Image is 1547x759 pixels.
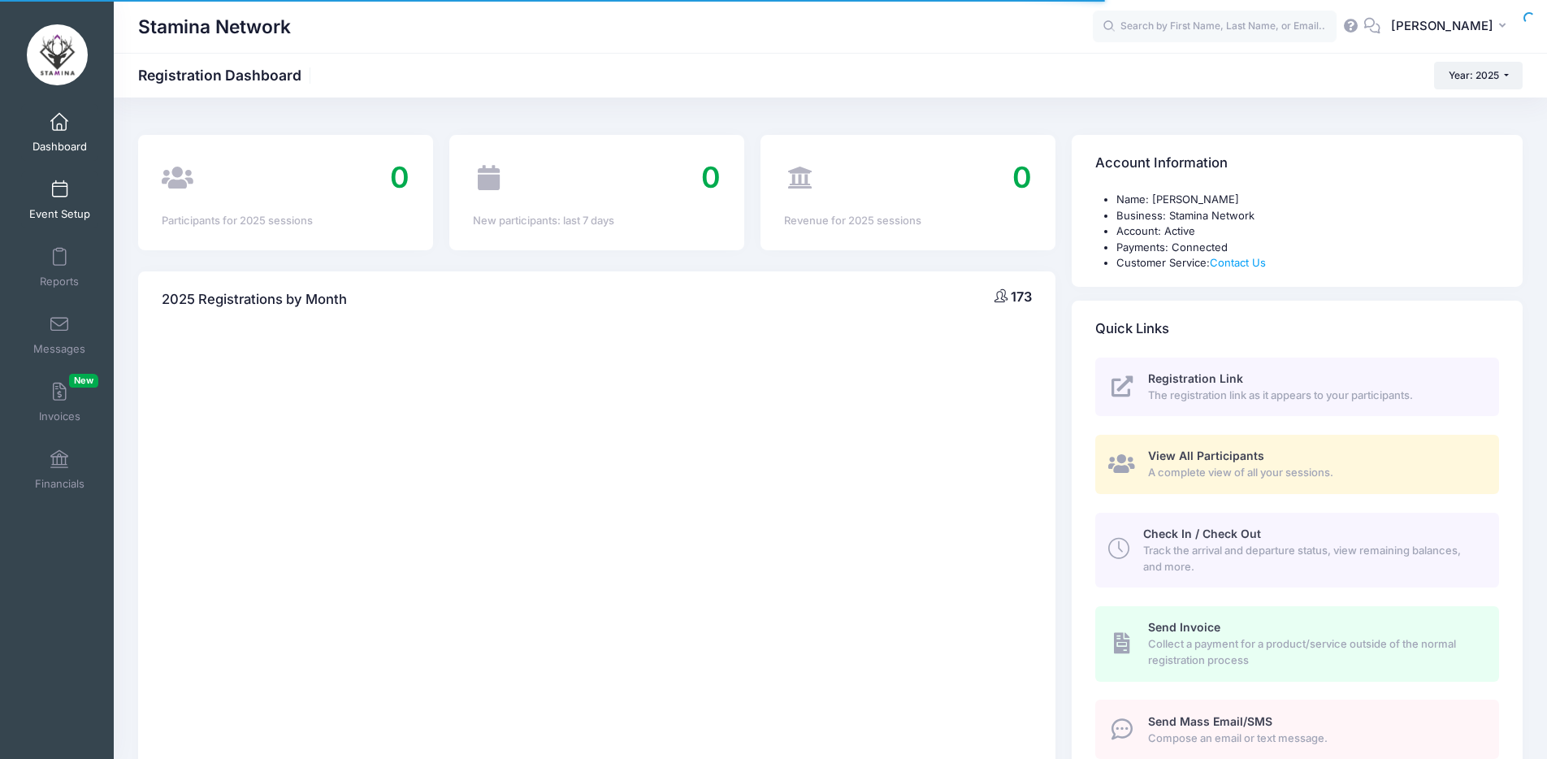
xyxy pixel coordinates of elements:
[1143,543,1480,575] span: Track the arrival and departure status, view remaining balances, and more.
[1012,159,1032,195] span: 0
[1148,449,1264,462] span: View All Participants
[29,207,90,221] span: Event Setup
[21,239,98,296] a: Reports
[21,104,98,161] a: Dashboard
[1434,62,1523,89] button: Year: 2025
[1116,255,1498,271] li: Customer Service:
[40,275,79,288] span: Reports
[32,140,87,154] span: Dashboard
[1148,714,1272,728] span: Send Mass Email/SMS
[1148,731,1480,747] span: Compose an email or text message.
[784,213,1032,229] div: Revenue for 2025 sessions
[69,374,98,388] span: New
[21,374,98,431] a: InvoicesNew
[701,159,721,195] span: 0
[1095,141,1228,187] h4: Account Information
[21,306,98,363] a: Messages
[33,342,85,356] span: Messages
[1095,358,1498,417] a: Registration Link The registration link as it appears to your participants.
[1095,606,1498,681] a: Send Invoice Collect a payment for a product/service outside of the normal registration process
[1095,700,1498,759] a: Send Mass Email/SMS Compose an email or text message.
[1011,288,1032,305] span: 173
[138,67,315,84] h1: Registration Dashboard
[162,213,409,229] div: Participants for 2025 sessions
[473,213,721,229] div: New participants: last 7 days
[1148,620,1220,634] span: Send Invoice
[21,441,98,498] a: Financials
[27,24,88,85] img: Stamina Network
[1148,636,1480,668] span: Collect a payment for a product/service outside of the normal registration process
[390,159,409,195] span: 0
[1143,527,1261,540] span: Check In / Check Out
[35,477,84,491] span: Financials
[1148,388,1480,404] span: The registration link as it appears to your participants.
[1148,371,1243,385] span: Registration Link
[1210,256,1266,269] a: Contact Us
[1095,306,1169,352] h4: Quick Links
[1449,69,1499,81] span: Year: 2025
[1380,8,1523,46] button: [PERSON_NAME]
[1116,208,1498,224] li: Business: Stamina Network
[162,276,347,323] h4: 2025 Registrations by Month
[1095,435,1498,494] a: View All Participants A complete view of all your sessions.
[1116,223,1498,240] li: Account: Active
[138,8,291,46] h1: Stamina Network
[1093,11,1337,43] input: Search by First Name, Last Name, or Email...
[1116,240,1498,256] li: Payments: Connected
[1095,513,1498,588] a: Check In / Check Out Track the arrival and departure status, view remaining balances, and more.
[21,171,98,228] a: Event Setup
[1391,17,1493,35] span: [PERSON_NAME]
[1148,465,1480,481] span: A complete view of all your sessions.
[1116,192,1498,208] li: Name: [PERSON_NAME]
[39,410,80,423] span: Invoices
